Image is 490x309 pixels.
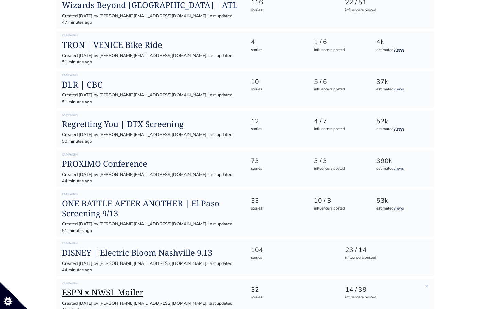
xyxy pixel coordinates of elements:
div: 4k [376,37,427,47]
div: stories [251,295,333,301]
h6: Campaign [62,242,240,246]
div: influencers posted [314,206,365,212]
a: DISNEY | Electric Bloom Nashville 9.13 [62,248,240,258]
h6: Campaign [62,113,240,117]
h6: Campaign [62,193,240,196]
div: influencers posted [345,295,427,301]
div: 52k [376,116,427,126]
div: 3 / 3 [314,156,365,166]
a: × [425,282,428,290]
div: stories [251,7,333,13]
div: 12 [251,116,302,126]
div: 104 [251,245,333,255]
div: influencers posted [314,166,365,172]
a: views [394,126,404,131]
a: ONE BATTLE AFTER ANOTHER | El Paso Screening 9/13 [62,199,240,218]
div: estimated [376,87,427,92]
div: 4 / 7 [314,116,365,126]
a: Regretting You | DTX Screening [62,119,240,129]
a: TRON | VENICE Bike Ride [62,40,240,50]
div: 14 / 39 [345,285,427,295]
div: 33 [251,196,302,206]
div: 37k [376,77,427,87]
div: estimated [376,126,427,132]
div: 73 [251,156,302,166]
div: influencers posted [314,47,365,53]
div: influencers posted [314,126,365,132]
div: influencers posted [314,87,365,92]
div: influencers posted [345,7,427,13]
div: stories [251,166,302,172]
div: Created [DATE] by [PERSON_NAME][EMAIL_ADDRESS][DOMAIN_NAME], last updated 44 minutes ago [62,171,240,184]
div: estimated [376,47,427,53]
a: ESPN x NWSL Mailer [62,288,240,297]
div: Created [DATE] by [PERSON_NAME][EMAIL_ADDRESS][DOMAIN_NAME], last updated 51 minutes ago [62,92,240,105]
div: 53k [376,196,427,206]
a: views [394,166,404,171]
h6: Campaign [62,34,240,37]
div: 10 / 3 [314,196,365,206]
a: views [394,206,404,211]
div: stories [251,206,302,212]
a: views [394,87,404,92]
div: 4 [251,37,302,47]
div: 390k [376,156,427,166]
div: estimated [376,206,427,212]
div: 10 [251,77,302,87]
div: estimated [376,166,427,172]
h6: Campaign [62,153,240,157]
a: views [394,47,404,52]
a: Wizards Beyond [GEOGRAPHIC_DATA] | ATL [62,0,240,10]
h6: Campaign [62,74,240,77]
div: Created [DATE] by [PERSON_NAME][EMAIL_ADDRESS][DOMAIN_NAME], last updated 44 minutes ago [62,260,240,273]
div: Created [DATE] by [PERSON_NAME][EMAIL_ADDRESS][DOMAIN_NAME], last updated 47 minutes ago [62,13,240,26]
div: Created [DATE] by [PERSON_NAME][EMAIL_ADDRESS][DOMAIN_NAME], last updated 51 minutes ago [62,53,240,66]
div: 32 [251,285,333,295]
div: influencers posted [345,255,427,261]
div: 5 / 6 [314,77,365,87]
h6: Campaign [62,282,240,285]
div: stories [251,126,302,132]
div: 1 / 6 [314,37,365,47]
div: stories [251,47,302,53]
div: Created [DATE] by [PERSON_NAME][EMAIL_ADDRESS][DOMAIN_NAME], last updated 50 minutes ago [62,132,240,145]
div: 23 / 14 [345,245,427,255]
div: stories [251,255,333,261]
div: Created [DATE] by [PERSON_NAME][EMAIL_ADDRESS][DOMAIN_NAME], last updated 51 minutes ago [62,221,240,234]
a: DLR | CBC [62,80,240,90]
div: stories [251,87,302,92]
a: PROXIMO Conference [62,159,240,169]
